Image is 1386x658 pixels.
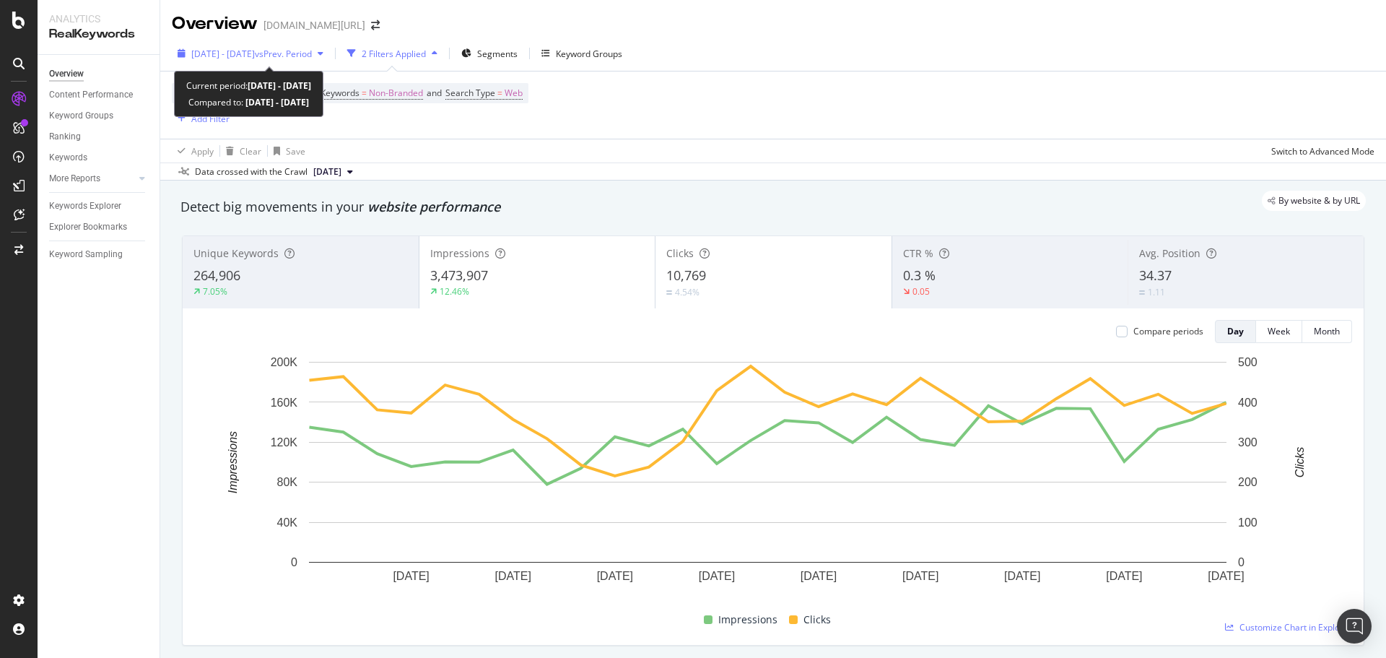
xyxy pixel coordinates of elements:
[341,42,443,65] button: 2 Filters Applied
[49,66,84,82] div: Overview
[286,145,305,157] div: Save
[912,285,930,298] div: 0.05
[903,246,933,260] span: CTR %
[1238,436,1258,449] text: 300
[1239,621,1352,633] span: Customize Chart in Explorer
[1133,325,1203,337] div: Compare periods
[220,139,261,163] button: Clear
[718,611,777,628] span: Impressions
[321,87,359,99] span: Keywords
[427,87,442,99] span: and
[49,150,87,165] div: Keywords
[1238,476,1258,488] text: 200
[248,79,311,92] b: [DATE] - [DATE]
[227,431,239,493] text: Impressions
[699,570,735,582] text: [DATE]
[49,108,149,124] a: Keyword Groups
[193,246,279,260] span: Unique Keywords
[1238,356,1258,368] text: 500
[456,42,523,65] button: Segments
[291,556,297,568] text: 0
[1256,320,1302,343] button: Week
[271,356,298,368] text: 200K
[186,77,311,94] div: Current period:
[49,171,135,186] a: More Reports
[1278,196,1360,205] span: By website & by URL
[1262,191,1366,211] div: legacy label
[240,145,261,157] div: Clear
[1139,267,1172,284] span: 34.37
[49,171,100,186] div: More Reports
[362,87,367,99] span: =
[445,87,495,99] span: Search Type
[49,150,149,165] a: Keywords
[49,26,148,43] div: RealKeywords
[195,165,308,178] div: Data crossed with the Crawl
[191,113,230,125] div: Add Filter
[49,87,149,103] a: Content Performance
[172,139,214,163] button: Apply
[49,220,149,235] a: Explorer Bookmarks
[903,267,936,284] span: 0.3 %
[1225,621,1352,633] a: Customize Chart in Explorer
[203,285,227,298] div: 7.05%
[193,267,240,284] span: 264,906
[1227,325,1244,337] div: Day
[666,246,694,260] span: Clicks
[666,290,672,295] img: Equal
[49,247,149,262] a: Keyword Sampling
[440,285,469,298] div: 12.46%
[271,436,298,449] text: 120K
[1238,556,1245,568] text: 0
[49,12,148,26] div: Analytics
[556,48,622,60] div: Keyword Groups
[362,48,426,60] div: 2 Filters Applied
[49,129,149,144] a: Ranking
[243,96,309,108] b: [DATE] - [DATE]
[1139,246,1200,260] span: Avg. Position
[49,108,113,124] div: Keyword Groups
[255,48,312,60] span: vs Prev. Period
[1106,570,1142,582] text: [DATE]
[675,286,699,298] div: 4.54%
[1271,145,1374,157] div: Switch to Advanced Mode
[430,267,488,284] span: 3,473,907
[172,12,258,36] div: Overview
[313,165,341,178] span: 2025 May. 5th
[271,396,298,408] text: 160K
[49,199,121,214] div: Keywords Explorer
[49,66,149,82] a: Overview
[393,570,429,582] text: [DATE]
[1294,447,1306,478] text: Clicks
[172,42,329,65] button: [DATE] - [DATE]vsPrev. Period
[191,48,255,60] span: [DATE] - [DATE]
[263,18,365,33] div: [DOMAIN_NAME][URL]
[277,516,298,529] text: 40K
[191,145,214,157] div: Apply
[1208,570,1244,582] text: [DATE]
[1215,320,1256,343] button: Day
[49,129,81,144] div: Ranking
[369,83,423,103] span: Non-Branded
[902,570,938,582] text: [DATE]
[803,611,831,628] span: Clicks
[268,139,305,163] button: Save
[1004,570,1040,582] text: [DATE]
[172,110,230,127] button: Add Filter
[371,20,380,30] div: arrow-right-arrow-left
[1302,320,1352,343] button: Month
[505,83,523,103] span: Web
[277,476,298,488] text: 80K
[497,87,502,99] span: =
[1148,286,1165,298] div: 1.11
[1238,396,1258,408] text: 400
[194,355,1341,605] svg: A chart.
[801,570,837,582] text: [DATE]
[49,247,123,262] div: Keyword Sampling
[495,570,531,582] text: [DATE]
[1314,325,1340,337] div: Month
[49,220,127,235] div: Explorer Bookmarks
[1337,609,1372,644] div: Open Intercom Messenger
[477,48,518,60] span: Segments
